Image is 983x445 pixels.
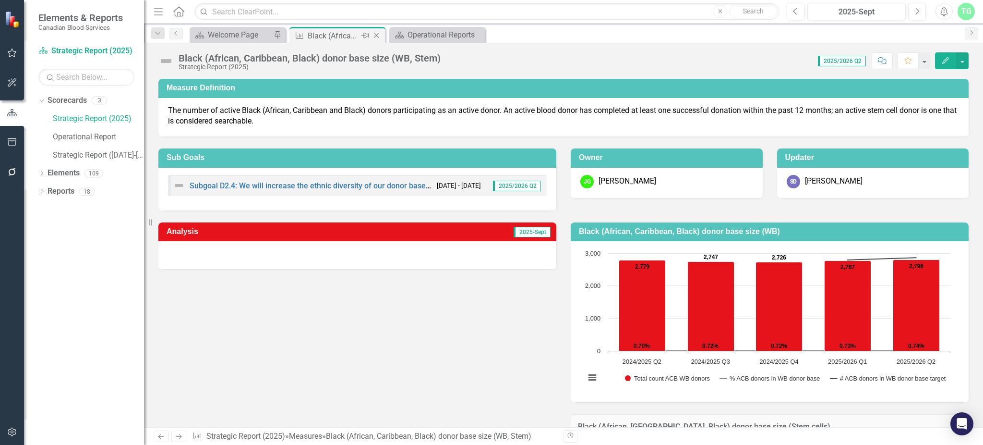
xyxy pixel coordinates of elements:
[579,153,758,162] h3: Owner
[579,227,964,236] h3: Black (African, Caribbean, Black) donor base size (WB)
[192,29,271,41] a: Welcome Page
[756,262,803,351] path: 2024/2025 Q4, 2,726. Total count ACB WB donors.
[950,412,973,435] div: Open Intercom Messenger
[688,262,734,351] path: 2024/2025 Q3, 2,747. Total count ACB WB donors.
[704,254,718,260] text: 2,747
[585,315,600,322] text: 1,000
[514,227,551,237] span: 2025-Sept
[580,175,594,188] div: JG
[908,343,924,349] text: 0.74%
[167,84,964,92] h3: Measure Definition
[408,29,483,41] div: Operational Reports
[493,181,541,191] span: 2025/2026 Q2
[179,63,441,71] div: Strategic Report (2025)
[208,29,271,41] div: Welcome Page
[897,358,935,365] text: 2025/2026 Q2
[785,153,964,162] h3: Updater
[825,261,871,351] path: 2025/2026 Q1, 2,767. Total count ACB WB donors.
[729,5,777,18] button: Search
[635,263,649,270] text: 2,779
[53,113,144,124] a: Strategic Report (2025)
[38,12,123,24] span: Elements & Reports
[958,3,975,20] button: TG
[811,6,902,18] div: 2025-Sept
[839,343,856,349] text: 0.73%
[158,53,174,69] img: Not Defined
[585,371,599,384] button: View chart menu, Chart
[597,347,600,355] text: 0
[807,3,906,20] button: 2025-Sept
[79,187,95,196] div: 18
[634,343,650,349] text: 0.70%
[585,282,600,289] text: 2,000
[771,343,787,349] text: 0.72%
[578,422,961,431] h3: Black (African, [GEOGRAPHIC_DATA], Black) donor base size (Stem cells)
[308,30,359,42] div: Black (African, Caribbean, Black) donor base size (WB, Stem)
[909,263,923,270] text: 2,796
[720,375,820,382] button: Show % ACB donors in WB donor base
[84,169,103,177] div: 109
[194,3,779,20] input: Search ClearPoint...
[289,432,322,441] a: Measures
[830,375,946,382] button: Show # ACB donors in WB donor base target
[5,11,22,28] img: ClearPoint Strategy
[167,153,551,162] h3: Sub Goals
[818,56,866,66] span: 2025/2026 Q2
[38,69,134,86] input: Search Below...
[619,260,666,351] path: 2024/2025 Q2, 2,779. Total count ACB WB donors.
[48,168,80,179] a: Elements
[759,358,798,365] text: 2024/2025 Q4
[92,97,107,105] div: 3
[437,181,481,190] small: [DATE] - [DATE]
[623,358,661,365] text: 2024/2025 Q2
[893,260,940,351] path: 2025/2026 Q2, 2,796. Total count ACB WB donors.
[48,186,74,197] a: Reports
[48,95,87,106] a: Scorecards
[179,53,441,63] div: Black (African, Caribbean, Black) donor base size (WB, Stem)
[38,46,134,57] a: Strategic Report (2025)
[38,24,123,31] small: Canadian Blood Services
[702,343,719,349] text: 0.72%
[585,250,600,257] text: 3,000
[619,260,940,351] g: Total count ACB WB donors, series 1 of 3. Bar series with 5 bars.
[392,29,483,41] a: Operational Reports
[53,132,144,143] a: Operational Report
[691,358,730,365] text: 2024/2025 Q3
[53,150,144,161] a: Strategic Report ([DATE]-[DATE]) (Archive)
[787,175,800,188] div: SD
[580,248,959,393] div: Chart. Highcharts interactive chart.
[173,180,185,191] img: Not Defined
[326,432,531,441] div: Black (African, Caribbean, Black) donor base size (WB, Stem)
[167,227,341,236] h3: Analysis
[625,375,710,382] button: Show Total count ACB WB donors
[743,7,764,15] span: Search
[805,176,863,187] div: [PERSON_NAME]
[840,264,855,271] text: 2,767
[772,254,786,261] text: 2,726
[599,176,656,187] div: [PERSON_NAME]
[192,431,556,442] div: » »
[190,181,846,190] a: Subgoal D2.4: We will increase the ethnic diversity of our donor base, focusing on communities wh...
[828,358,867,365] text: 2025/2026 Q1
[206,432,285,441] a: Strategic Report (2025)
[580,248,955,393] svg: Interactive chart
[168,105,959,127] p: The number of active Black (African, Caribbean and Black) donors participating as an active donor...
